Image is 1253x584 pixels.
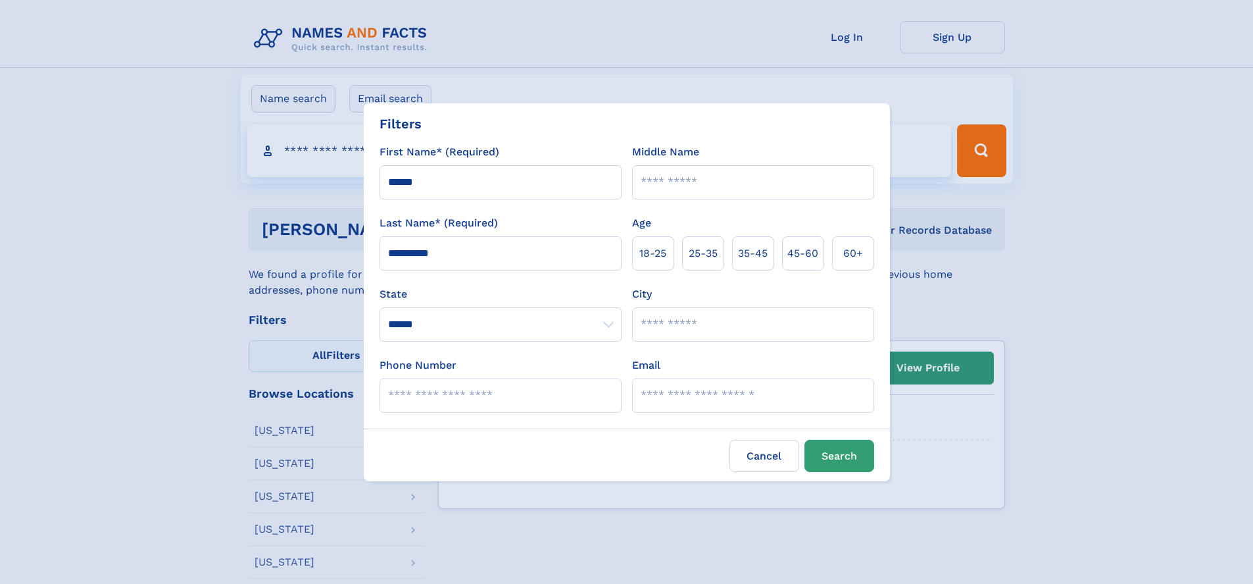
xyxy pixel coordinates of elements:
[632,358,660,373] label: Email
[804,440,874,472] button: Search
[843,246,863,261] span: 60+
[738,246,768,261] span: 35‑45
[632,215,651,231] label: Age
[632,286,652,302] label: City
[380,144,499,160] label: First Name* (Required)
[729,440,799,472] label: Cancel
[380,215,498,231] label: Last Name* (Required)
[639,246,666,261] span: 18‑25
[380,286,622,302] label: State
[380,114,422,134] div: Filters
[787,246,818,261] span: 45‑60
[632,144,699,160] label: Middle Name
[380,358,456,373] label: Phone Number
[689,246,718,261] span: 25‑35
